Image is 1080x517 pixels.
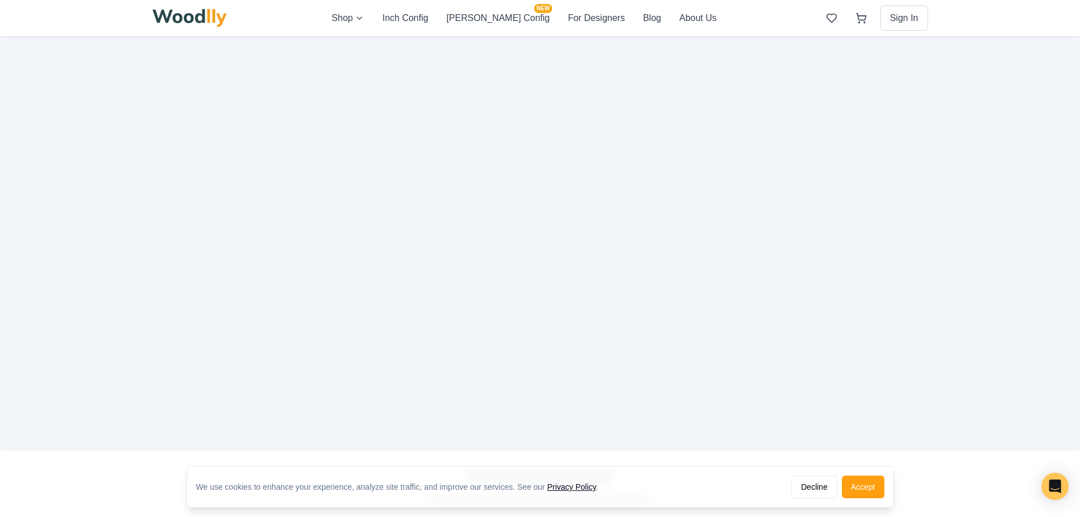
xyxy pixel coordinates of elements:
[1041,473,1069,500] div: Open Intercom Messenger
[153,9,227,27] img: Woodlly
[643,11,661,26] button: Blog
[791,476,837,498] button: Decline
[568,11,625,26] button: For Designers
[842,476,884,498] button: Accept
[534,4,552,13] span: NEW
[547,482,596,491] a: Privacy Policy
[382,11,428,26] button: Inch Config
[196,481,608,493] div: We use cookies to enhance your experience, analyze site traffic, and improve our services. See our .
[880,6,928,31] button: Sign In
[332,11,364,26] button: Shop
[679,11,717,26] button: About Us
[446,11,549,26] button: [PERSON_NAME] ConfigNEW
